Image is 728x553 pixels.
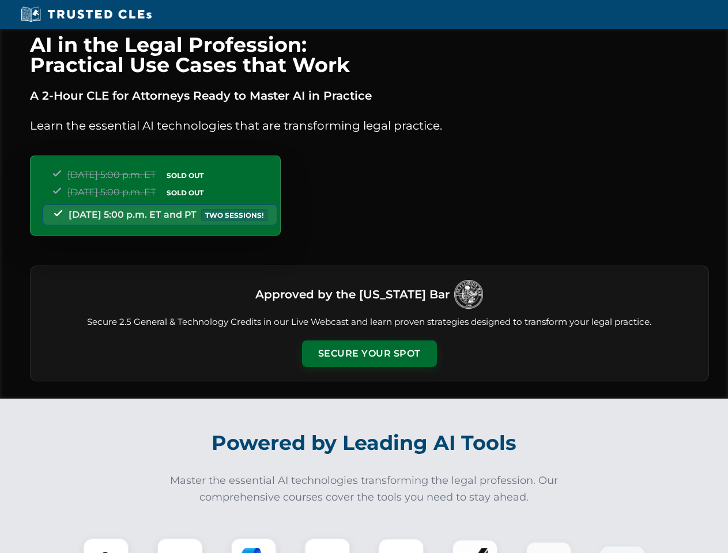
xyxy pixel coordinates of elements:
span: [DATE] 5:00 p.m. ET [67,187,156,198]
button: Secure Your Spot [302,340,437,367]
img: Logo [454,280,483,309]
p: Learn the essential AI technologies that are transforming legal practice. [30,116,709,135]
h3: Approved by the [US_STATE] Bar [255,284,450,305]
p: Secure 2.5 General & Technology Credits in our Live Webcast and learn proven strategies designed ... [44,316,695,329]
p: Master the essential AI technologies transforming the legal profession. Our comprehensive courses... [163,472,566,506]
span: [DATE] 5:00 p.m. ET [67,169,156,180]
p: A 2-Hour CLE for Attorneys Ready to Master AI in Practice [30,86,709,105]
img: Trusted CLEs [17,6,155,23]
span: SOLD OUT [163,169,208,181]
span: SOLD OUT [163,187,208,199]
h1: AI in the Legal Profession: Practical Use Cases that Work [30,35,709,75]
h2: Powered by Leading AI Tools [45,423,684,463]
